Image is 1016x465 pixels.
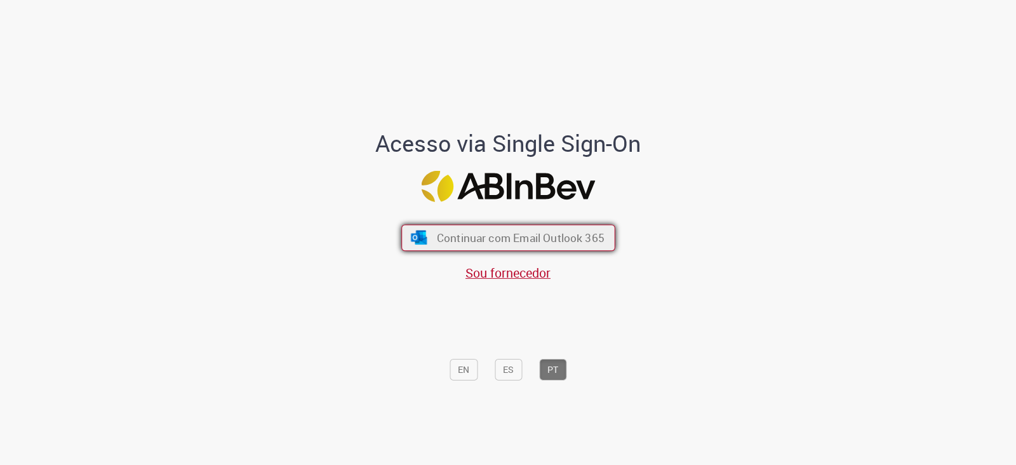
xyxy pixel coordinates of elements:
a: Sou fornecedor [465,264,551,281]
span: Continuar com Email Outlook 365 [436,231,604,245]
img: Logo ABInBev [421,171,595,202]
img: ícone Azure/Microsoft 360 [410,231,428,245]
button: ícone Azure/Microsoft 360 Continuar com Email Outlook 365 [401,225,615,252]
h1: Acesso via Single Sign-On [332,131,685,156]
button: EN [450,359,478,381]
button: ES [495,359,522,381]
button: PT [539,359,566,381]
